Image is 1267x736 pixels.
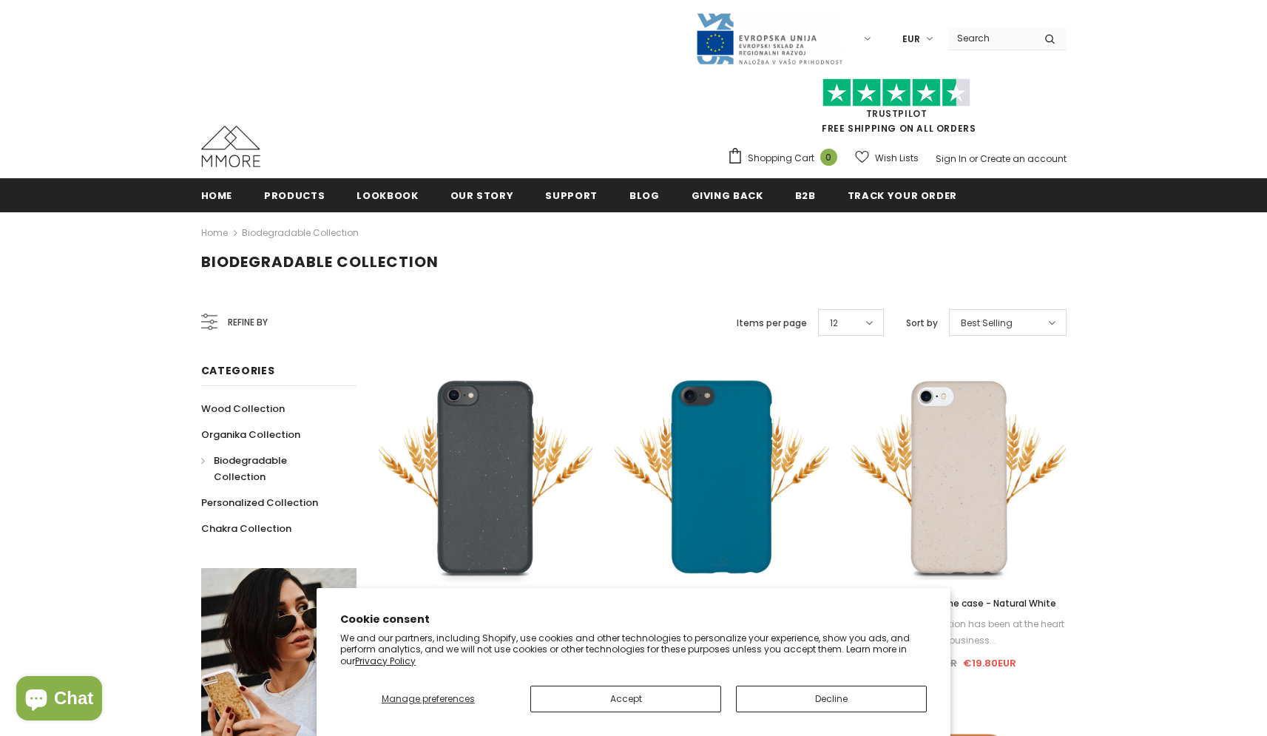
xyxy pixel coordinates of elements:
[969,152,978,165] span: or
[727,147,845,169] a: Shopping Cart 0
[12,676,107,724] inbox-online-store-chat: Shopify online store chat
[545,189,598,203] span: support
[201,402,285,416] span: Wood Collection
[861,597,1056,610] span: Biodegradable phone case - Natural White
[830,316,838,331] span: 12
[355,655,416,667] a: Privacy Policy
[264,178,325,212] a: Products
[795,178,816,212] a: B2B
[902,656,957,670] span: €26.90EUR
[340,632,927,667] p: We and our partners, including Shopify, use cookies and other technologies to personalize your ex...
[264,189,325,203] span: Products
[906,316,938,331] label: Sort by
[201,224,228,242] a: Home
[450,178,514,212] a: Our Story
[201,490,318,516] a: Personalized Collection
[201,178,233,212] a: Home
[695,32,843,44] a: Javni Razpis
[214,453,287,484] span: Biodegradable Collection
[201,189,233,203] span: Home
[201,516,291,541] a: Chakra Collection
[545,178,598,212] a: support
[357,189,418,203] span: Lookbook
[201,428,300,442] span: Organika Collection
[695,12,843,66] img: Javni Razpis
[382,692,475,705] span: Manage preferences
[201,521,291,536] span: Chakra Collection
[963,656,1016,670] span: €19.80EUR
[851,616,1066,649] div: Environmental protection has been at the heart of our business...
[201,126,260,167] img: MMORE Cases
[201,496,318,510] span: Personalized Collection
[822,78,970,107] img: Trust Pilot Stars
[201,448,340,490] a: Biodegradable Collection
[242,226,359,239] a: Biodegradable Collection
[228,314,268,331] span: Refine by
[936,152,967,165] a: Sign In
[855,145,919,171] a: Wish Lists
[450,189,514,203] span: Our Story
[629,189,660,203] span: Blog
[820,149,837,166] span: 0
[848,189,957,203] span: Track your order
[201,251,439,272] span: Biodegradable Collection
[629,178,660,212] a: Blog
[748,151,814,166] span: Shopping Cart
[201,396,285,422] a: Wood Collection
[340,686,516,712] button: Manage preferences
[201,422,300,448] a: Organika Collection
[980,152,1067,165] a: Create an account
[530,686,721,712] button: Accept
[357,178,418,212] a: Lookbook
[795,189,816,203] span: B2B
[737,316,807,331] label: Items per page
[961,316,1013,331] span: Best Selling
[875,151,919,166] span: Wish Lists
[848,178,957,212] a: Track your order
[692,178,763,212] a: Giving back
[692,189,763,203] span: Giving back
[201,363,275,378] span: Categories
[851,595,1066,612] a: Biodegradable phone case - Natural White
[727,85,1067,135] span: FREE SHIPPING ON ALL ORDERS
[948,27,1033,49] input: Search Site
[736,686,927,712] button: Decline
[340,612,927,627] h2: Cookie consent
[902,32,920,47] span: EUR
[866,107,928,120] a: Trustpilot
